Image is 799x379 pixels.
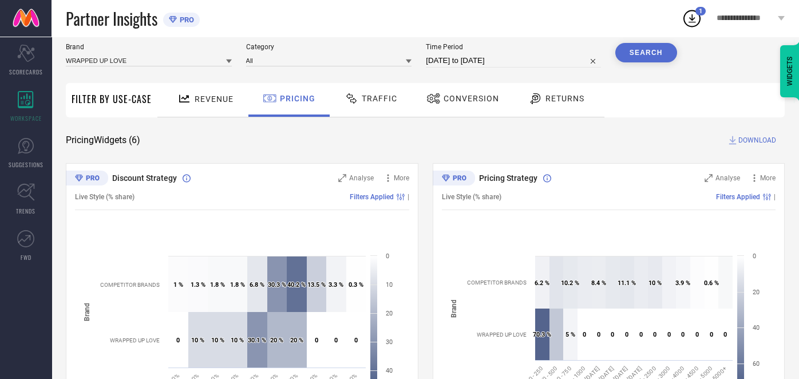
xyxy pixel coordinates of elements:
text: 10 % [191,337,204,344]
span: Filters Applied [350,193,394,201]
text: 1.3 % [191,281,205,289]
text: 0 [710,331,713,338]
div: Premium [66,171,108,188]
span: Filter By Use-Case [72,92,152,106]
text: COMPETITOR BRANDS [467,279,527,286]
span: TRENDS [16,207,35,215]
text: 20 % [290,337,303,344]
text: 6.2 % [535,279,549,287]
text: WRAPPED UP LOVE [110,337,160,344]
span: WORKSPACE [10,114,42,123]
text: 40 [753,324,760,331]
text: 70.3 % [533,331,551,338]
div: Open download list [682,8,702,29]
text: 1.8 % [230,281,245,289]
text: 30.3 % [268,281,286,289]
text: 0.3 % [349,281,363,289]
text: 3.3 % [329,281,343,289]
text: 0 [354,337,358,344]
span: Pricing Strategy [479,173,537,183]
span: Time Period [426,43,601,51]
tspan: Brand [83,303,91,321]
text: 0 [583,331,586,338]
text: 1.8 % [210,281,225,289]
span: 1 [699,7,702,15]
span: Analyse [715,174,740,182]
span: Pricing Widgets ( 6 ) [66,135,140,146]
text: 0 [723,331,727,338]
text: 30 [386,338,393,346]
text: 1 % [173,281,183,289]
text: 30.1 % [248,337,266,344]
text: COMPETITOR BRANDS [100,282,160,288]
text: 0 [625,331,628,338]
text: 0 [681,331,685,338]
text: 0 [653,331,656,338]
text: 0 [695,331,699,338]
text: 0 [611,331,614,338]
span: Analyse [349,174,374,182]
span: Pricing [280,94,315,103]
text: 0 [176,337,180,344]
text: 0 [753,252,756,260]
text: 40 [386,367,393,374]
text: 20 [753,289,760,296]
div: Premium [433,171,475,188]
svg: Zoom [705,174,713,182]
span: Category [246,43,412,51]
button: Search [615,43,677,62]
span: Partner Insights [66,7,157,30]
span: Live Style (% share) [75,193,135,201]
text: 11.1 % [618,279,636,287]
text: 10 % [231,337,244,344]
text: 60 [753,360,760,368]
text: 0 [334,337,338,344]
text: 8.4 % [591,279,606,287]
text: WRAPPED UP LOVE [477,331,527,338]
span: Revenue [195,94,234,104]
span: Traffic [362,94,397,103]
span: Discount Strategy [112,173,177,183]
span: Brand [66,43,232,51]
text: 13.5 % [307,281,326,289]
span: | [408,193,409,201]
text: 3.9 % [675,279,690,287]
text: 0 [386,252,389,260]
tspan: Brand [449,299,457,317]
svg: Zoom [338,174,346,182]
text: 0 [597,331,600,338]
span: DOWNLOAD [738,135,776,146]
text: 0 [639,331,643,338]
span: SUGGESTIONS [9,160,43,169]
span: More [760,174,776,182]
text: 40.2 % [287,281,306,289]
span: More [394,174,409,182]
text: 6.8 % [250,281,264,289]
text: 10 [386,281,393,289]
span: FWD [21,253,31,262]
text: 5 % [565,331,575,338]
span: Returns [545,94,584,103]
span: | [774,193,776,201]
input: Select time period [426,54,601,68]
span: Conversion [444,94,499,103]
text: 0 [315,337,318,344]
text: 10 % [211,337,224,344]
text: 0 [667,331,671,338]
span: Filters Applied [716,193,760,201]
text: 20 % [270,337,283,344]
text: 0.6 % [704,279,719,287]
text: 10 % [648,279,662,287]
span: Live Style (% share) [442,193,501,201]
text: 20 [386,310,393,317]
text: 10.2 % [561,279,579,287]
span: PRO [177,15,194,24]
span: SCORECARDS [9,68,43,76]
